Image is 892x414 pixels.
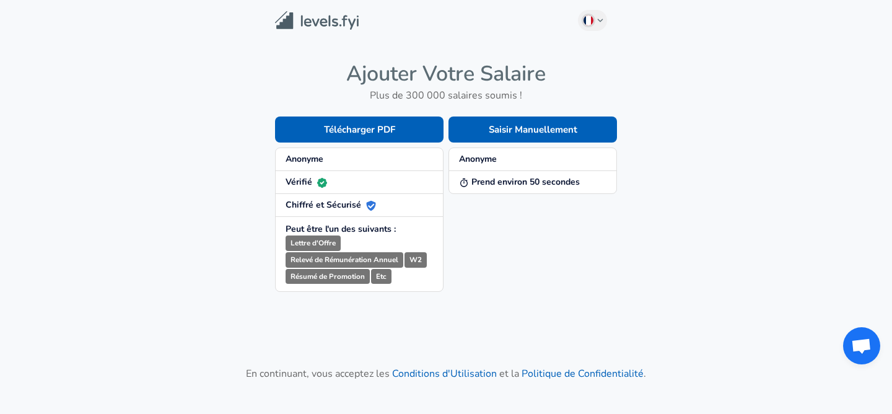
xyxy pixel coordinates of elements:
strong: Prend environ 50 secondes [459,176,580,188]
button: Saisir Manuellement [448,117,617,143]
strong: Chiffré et Sécurisé [286,199,376,211]
a: Conditions d'Utilisation [392,367,497,381]
button: French [578,10,608,31]
h4: Ajouter Votre Salaire [275,61,617,87]
h6: Plus de 300 000 salaires soumis ! [275,87,617,104]
small: Résumé de Promotion [286,269,370,284]
strong: Anonyme [459,153,497,165]
strong: Vérifié [286,176,327,188]
div: Ouvrir le chat [843,327,880,364]
strong: Peut être l'un des suivants : [286,223,396,235]
img: French [584,15,593,25]
img: Levels.fyi [275,11,359,30]
small: Relevé de Rémunération Annuel [286,252,403,268]
small: Etc [371,269,391,284]
button: Télécharger PDF [275,117,444,143]
strong: Anonyme [286,153,323,165]
small: W2 [404,252,427,268]
a: Politique de Confidentialité [522,367,644,381]
small: Lettre d'Offre [286,236,341,251]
